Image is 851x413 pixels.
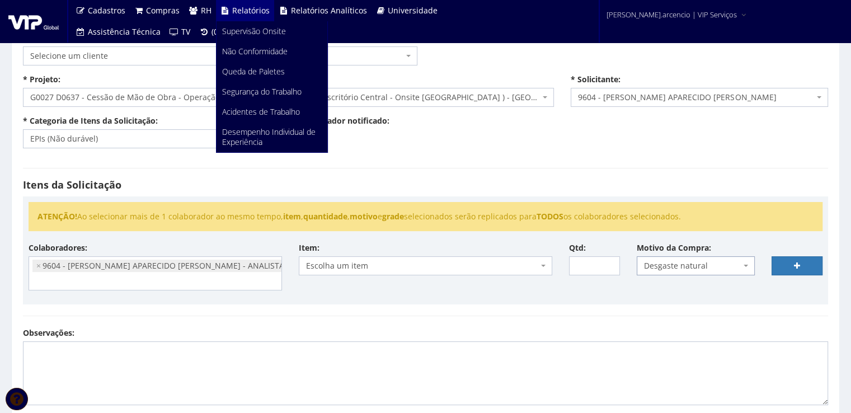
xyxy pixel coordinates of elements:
a: TV [165,21,195,43]
span: Desgaste natural [637,256,755,275]
strong: ATENÇÃO! [37,211,77,222]
strong: grade [382,211,404,222]
a: Supervisão Onsite [217,21,327,41]
label: Colaboradores: [29,242,87,254]
span: 9604 - ANDERSON APARECIDO ARCENCIO DA SILVA [571,88,828,107]
span: RH [201,5,211,16]
span: Relatórios Analíticos [291,5,367,16]
span: Acidentes de Trabalho [222,106,300,117]
label: * Projeto: [23,74,60,85]
img: logo [8,13,59,30]
span: Não Conformidade [222,46,288,57]
label: Motivo da Compra: [637,242,711,254]
a: Assistência Técnica [71,21,165,43]
span: Segurança do Trabalho [222,86,302,97]
a: (0) [195,21,225,43]
span: Universidade [388,5,438,16]
span: Selecione um cliente [30,50,403,62]
li: Ao selecionar mais de 1 colaborador ao mesmo tempo, , , e selecionados serão replicados para os c... [37,211,814,222]
span: Relatórios [232,5,270,16]
a: Segurança do Trabalho [217,82,327,102]
li: 9604 - ANDERSON APARECIDO ARCENCIO DA SILVA - ANALISTA OPERACIONAL SENIOR (Ativo) [32,260,400,272]
span: Supervisão Onsite [222,26,286,36]
span: (0) [211,26,220,37]
span: EPIs (Não durável) [23,129,280,148]
a: Desempenho Individual de Experiência [217,122,327,152]
label: * Categoria de Itens da Solicitação: [23,115,158,126]
span: Desgaste natural [644,260,741,271]
span: [PERSON_NAME].arcencio | VIP Serviços [606,9,737,20]
span: TV [181,26,190,37]
strong: TODOS [537,211,563,222]
a: Não Conformidade [217,41,327,62]
span: G0027 D0637 - Cessão de Mão de Obra - Operação Onsite ( Ball Embalagens - Escritório Central - On... [23,88,554,107]
a: Queda de Paletes [217,62,327,82]
span: 9604 - ANDERSON APARECIDO ARCENCIO DA SILVA [578,92,814,103]
label: Item: [299,242,319,254]
span: Escolha um item [299,256,552,275]
label: Observações: [23,327,74,339]
strong: Itens da Solicitação [23,178,121,191]
label: * Solicitante: [571,74,620,85]
span: EPIs (Não durável) [30,133,266,144]
span: Compras [146,5,180,16]
a: Acidentes de Trabalho [217,102,327,122]
span: Desempenho Individual de Experiência [222,126,316,147]
span: × [36,260,41,271]
label: Qtd: [569,242,586,254]
span: Escolha um item [306,260,538,271]
span: Selecione um cliente [23,46,417,65]
span: G0027 D0637 - Cessão de Mão de Obra - Operação Onsite ( Ball Embalagens - Escritório Central - On... [30,92,540,103]
strong: quantidade [303,211,347,222]
span: Queda de Paletes [222,66,285,77]
label: Colaborador notificado: [297,115,389,126]
span: Assistência Técnica [88,26,161,37]
strong: motivo [350,211,378,222]
span: Cadastros [88,5,125,16]
strong: item [283,211,301,222]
